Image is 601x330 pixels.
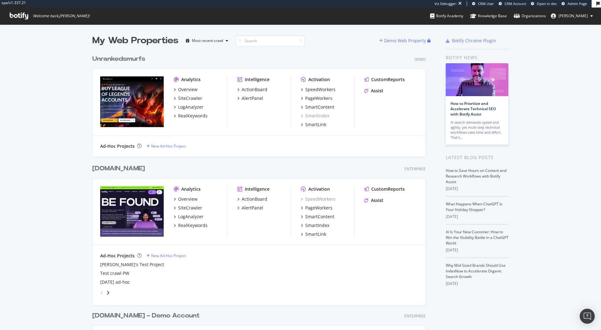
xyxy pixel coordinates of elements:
[470,8,507,24] a: Knowledge Base
[100,261,164,268] a: [PERSON_NAME]'s Test Project
[301,113,329,119] a: SmartIndex
[301,121,326,128] a: SmartLink
[245,186,270,192] div: Intelligence
[236,35,305,46] input: Search
[237,196,267,202] a: ActionBoard
[537,1,557,6] span: Open in dev
[446,168,506,184] a: How to Save Hours on Content and Research Workflows with Botify Assist
[446,38,496,44] a: Botify Chrome Plugin
[92,164,145,173] div: [DOMAIN_NAME]
[242,86,267,93] div: ActionBoard
[92,54,145,64] div: Unrankedsmurfs
[364,197,383,204] a: Assist
[92,54,148,64] a: Unrankedsmurfs
[245,76,270,83] div: Intelligence
[242,95,263,101] div: AlertPanel
[430,8,463,24] a: Botify Academy
[305,214,334,220] div: SmartContent
[305,205,332,211] div: PageWorkers
[242,196,267,202] div: ActionBoard
[452,38,496,44] div: Botify Chrome Plugin
[301,222,329,229] a: SmartIndex
[446,201,502,212] a: What Happens When ChatGPT Is Your Holiday Shopper?
[174,113,208,119] a: RealKeywords
[305,121,326,128] div: SmartLink
[242,205,263,211] div: AlertPanel
[181,186,201,192] div: Analytics
[305,95,332,101] div: PageWorkers
[174,95,202,101] a: SiteCrawler
[178,113,208,119] div: RealKeywords
[237,205,263,211] a: AlertPanel
[446,54,509,61] div: Botify news
[568,1,587,6] span: Admin Page
[499,1,526,6] a: CRM Account
[364,88,383,94] a: Assist
[100,279,130,285] a: [DATE] ad-hoc
[301,214,334,220] a: SmartContent
[301,205,332,211] a: PageWorkers
[178,196,198,202] div: Overview
[92,311,200,320] div: [DOMAIN_NAME] - Demo Account
[472,1,494,6] a: CRM User
[364,186,405,192] a: CustomReports
[446,263,506,279] a: Why Mid-Sized Brands Should Use IndexNow to Accelerate Organic Search Growth
[100,253,135,259] div: Ad-Hoc Projects
[505,1,526,6] span: CRM Account
[514,13,546,19] div: Organizations
[178,104,203,110] div: LogAnalyzer
[414,57,426,62] div: Demo
[178,95,202,101] div: SiteCrawler
[237,95,263,101] a: AlertPanel
[174,205,202,211] a: SiteCrawler
[181,76,201,83] div: Analytics
[178,214,203,220] div: LogAnalyzer
[450,120,504,140] div: AI search demands speed and agility, yet multi-step technical workflows take time and effort. Tha...
[305,104,334,110] div: SmartContent
[308,76,330,83] div: Activation
[562,1,587,6] a: Admin Page
[470,13,507,19] div: Knowledge Base
[446,63,508,96] img: How to Prioritize and Accelerate Technical SEO with Botify Assist
[446,281,509,286] div: [DATE]
[301,196,336,202] a: SpeedWorkers
[558,13,588,18] span: susana
[446,214,509,219] div: [DATE]
[446,247,509,253] div: [DATE]
[92,34,178,47] div: My Web Properties
[174,86,198,93] a: Overview
[33,13,90,18] span: Welcome back, [PERSON_NAME] !
[371,186,405,192] div: CustomReports
[100,186,164,237] img: Botify.com
[174,196,198,202] a: Overview
[384,38,426,44] div: Demo Web Property
[404,313,426,319] div: Enterprise
[301,231,326,237] a: SmartLink
[178,205,202,211] div: SiteCrawler
[178,86,198,93] div: Overview
[379,38,427,43] a: Demo Web Property
[151,143,186,149] div: New Ad-Hoc Project
[174,104,203,110] a: LogAnalyzer
[237,86,267,93] a: ActionBoard
[305,86,336,93] div: SpeedWorkers
[100,270,129,276] div: Test crawl PW
[98,288,106,298] div: angle-left
[371,197,383,204] div: Assist
[379,36,427,46] button: Demo Web Property
[308,186,330,192] div: Activation
[514,8,546,24] a: Organizations
[106,290,110,296] div: angle-right
[531,1,557,6] a: Open in dev
[305,222,329,229] div: SmartIndex
[146,143,186,149] a: New Ad-Hoc Project
[178,222,208,229] div: RealKeywords
[192,39,223,43] div: Most recent crawl
[446,229,509,246] a: AI Is Your New Customer: How to Win the Visibility Battle in a ChatGPT World
[174,214,203,220] a: LogAnalyzer
[146,253,186,258] a: New Ad-Hoc Project
[92,311,202,320] a: [DOMAIN_NAME] - Demo Account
